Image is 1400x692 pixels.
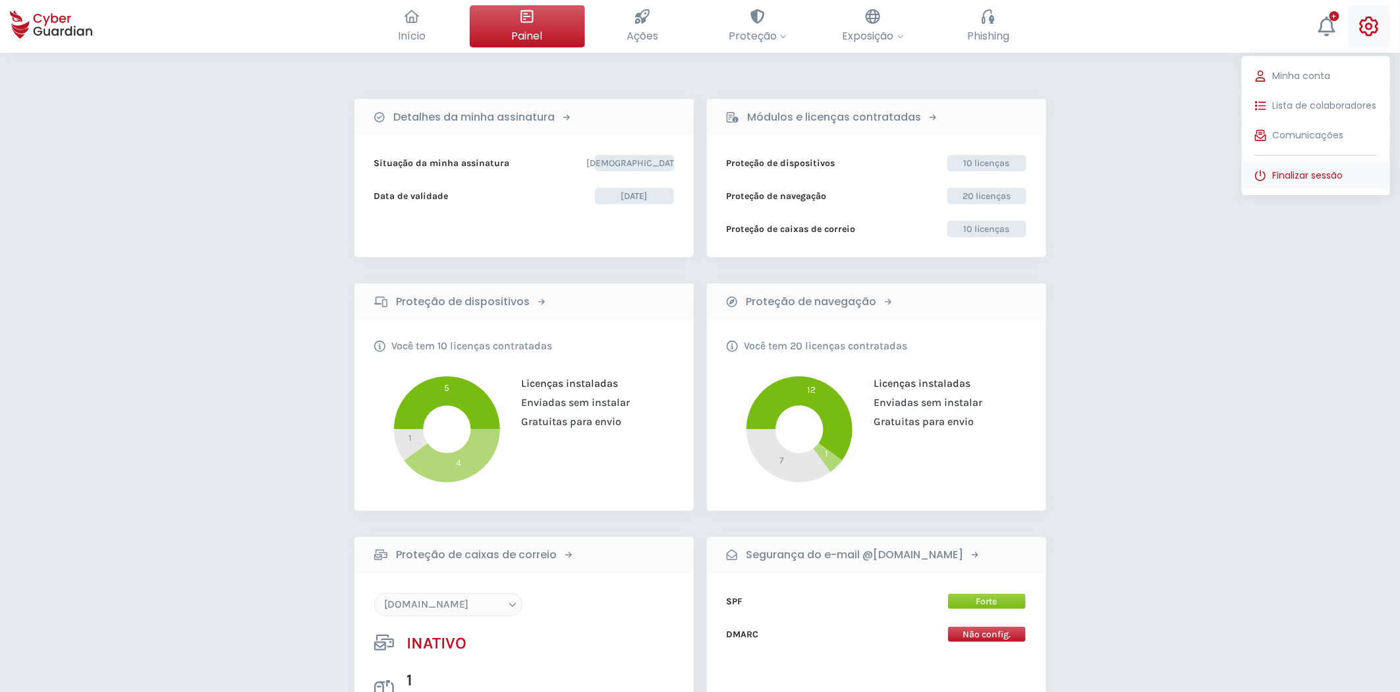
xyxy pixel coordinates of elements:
[1242,122,1390,148] button: Comunicações
[354,5,470,47] button: Início
[511,396,630,409] span: Enviadas sem instalar
[746,547,964,563] b: Segurança do e-mail @[DOMAIN_NAME]
[748,109,922,125] b: Módulos e licenças contratadas
[511,377,618,389] span: Licenças instaladas
[1273,69,1331,83] span: Minha conta
[947,155,1026,171] span: 10 licenças
[1330,11,1339,21] div: +
[727,189,827,203] b: Proteção de navegação
[595,155,674,171] span: [DEMOGRAPHIC_DATA]
[727,627,759,641] b: DMARC
[374,156,510,170] b: Situação da minha assinatura
[1242,92,1390,119] button: Lista de colaboradores
[1273,169,1343,183] span: Finalizar sessão
[407,670,551,690] h3: 1
[967,28,1009,44] span: Phishing
[727,156,835,170] b: Proteção de dispositivos
[864,415,974,428] span: Gratuitas para envio
[1273,129,1344,142] span: Comunicações
[470,5,585,47] button: Painel
[727,594,743,608] b: SPF
[1242,63,1390,89] button: Minha conta
[1273,99,1377,113] span: Lista de colaboradores
[727,222,856,236] b: Proteção de caixas de correio
[864,396,982,409] span: Enviadas sem instalar
[843,28,904,44] span: Exposição
[864,377,970,389] span: Licenças instaladas
[700,5,816,47] button: Proteção
[1348,5,1390,47] button: Minha contaLista de colaboradoresComunicaçõesFinalizar sessão
[374,189,449,203] b: Data de validade
[392,339,553,353] p: Você tem 10 licenças contratadas
[511,415,621,428] span: Gratuitas para envio
[627,28,658,44] span: Ações
[407,633,467,653] h3: INATIVO
[947,593,1026,610] span: Forte
[397,547,557,563] b: Proteção de caixas de correio
[394,109,555,125] b: Detalhes da minha assinatura
[746,294,877,310] b: Proteção de navegação
[585,5,700,47] button: Ações
[397,294,530,310] b: Proteção de dispositivos
[947,221,1026,237] span: 10 licenças
[595,188,674,204] span: [DATE]
[744,339,908,353] p: Você tem 20 licenças contratadas
[931,5,1046,47] button: Phishing
[512,28,543,44] span: Painel
[816,5,931,47] button: Exposição
[947,188,1026,204] span: 20 licenças
[947,626,1026,643] span: Não config.
[1242,162,1390,188] button: Finalizar sessão
[398,28,426,44] span: Início
[729,28,787,44] span: Proteção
